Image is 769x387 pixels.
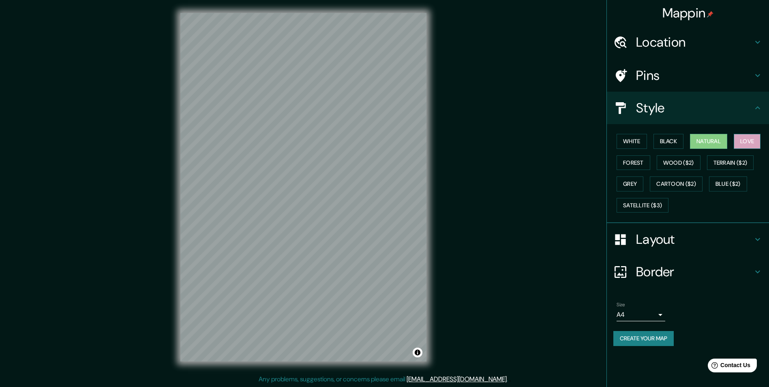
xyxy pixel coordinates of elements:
[662,5,714,21] h4: Mappin
[709,176,747,191] button: Blue ($2)
[734,134,760,149] button: Love
[697,355,760,378] iframe: Help widget launcher
[509,374,511,384] div: .
[657,155,700,170] button: Wood ($2)
[607,256,769,288] div: Border
[617,155,650,170] button: Forest
[636,67,753,84] h4: Pins
[617,301,625,308] label: Size
[690,134,727,149] button: Natural
[617,176,643,191] button: Grey
[636,100,753,116] h4: Style
[636,264,753,280] h4: Border
[407,375,507,383] a: [EMAIL_ADDRESS][DOMAIN_NAME]
[413,348,422,357] button: Toggle attribution
[607,59,769,92] div: Pins
[636,34,753,50] h4: Location
[607,92,769,124] div: Style
[617,308,665,321] div: A4
[617,198,668,213] button: Satellite ($3)
[650,176,703,191] button: Cartoon ($2)
[508,374,509,384] div: .
[607,223,769,256] div: Layout
[617,134,647,149] button: White
[653,134,684,149] button: Black
[636,231,753,247] h4: Layout
[180,13,426,361] canvas: Map
[259,374,508,384] p: Any problems, suggestions, or concerns please email .
[613,331,674,346] button: Create your map
[707,11,713,17] img: pin-icon.png
[607,26,769,58] div: Location
[707,155,754,170] button: Terrain ($2)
